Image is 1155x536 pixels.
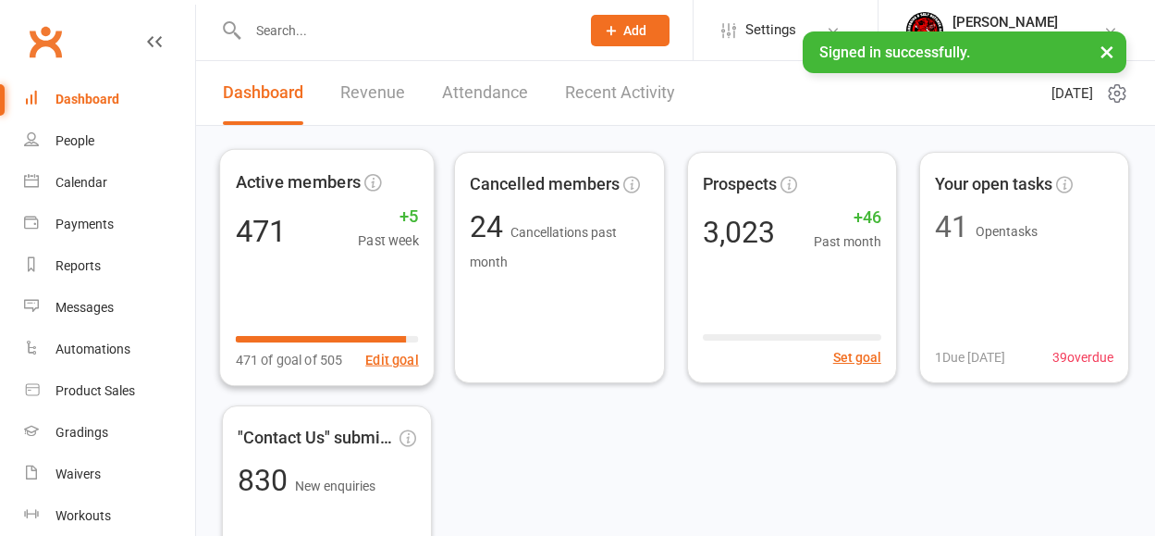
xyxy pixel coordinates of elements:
[1052,347,1113,368] span: 39 overdue
[358,203,419,231] span: +5
[55,92,119,106] div: Dashboard
[365,349,418,370] button: Edit goal
[55,175,107,190] div: Calendar
[24,370,195,412] a: Product Sales
[22,19,68,65] a: Clubworx
[24,79,195,120] a: Dashboard
[223,61,303,125] a: Dashboard
[24,412,195,454] a: Gradings
[340,61,405,125] a: Revenue
[24,329,195,370] a: Automations
[1090,31,1124,71] button: ×
[952,31,1058,47] div: Fife Kickboxing
[1051,82,1093,105] span: [DATE]
[906,12,943,49] img: thumb_image1552605535.png
[55,467,101,481] div: Waivers
[442,61,528,125] a: Attendance
[24,120,195,162] a: People
[236,349,343,370] span: 471 of goal of 505
[745,9,796,51] span: Settings
[24,204,195,245] a: Payments
[55,425,108,440] div: Gradings
[242,18,567,44] input: Search...
[703,218,775,247] div: 3,023
[236,216,287,246] div: 471
[55,133,94,148] div: People
[470,171,620,198] span: Cancelled members
[238,463,295,498] span: 830
[55,258,101,273] div: Reports
[935,347,1005,368] span: 1 Due [DATE]
[24,287,195,329] a: Messages
[952,14,1058,31] div: [PERSON_NAME]
[833,347,881,368] button: Set goal
[623,23,646,38] span: Add
[565,61,675,125] a: Recent Activity
[591,15,670,46] button: Add
[24,245,195,287] a: Reports
[55,508,111,523] div: Workouts
[238,425,396,452] span: "Contact Us" submissions
[358,231,419,252] span: Past week
[236,168,361,196] span: Active members
[470,225,617,269] span: Cancellations past month
[819,44,970,61] span: Signed in successfully.
[55,342,130,356] div: Automations
[976,224,1038,239] span: Open tasks
[814,231,881,252] span: Past month
[814,205,881,231] span: +46
[55,300,114,315] div: Messages
[55,217,114,231] div: Payments
[24,162,195,204] a: Calendar
[24,454,195,495] a: Waivers
[470,209,510,244] span: 24
[703,171,777,198] span: Prospects
[935,212,968,242] div: 41
[935,171,1052,198] span: Your open tasks
[295,479,375,493] span: New enquiries
[55,383,135,398] div: Product Sales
